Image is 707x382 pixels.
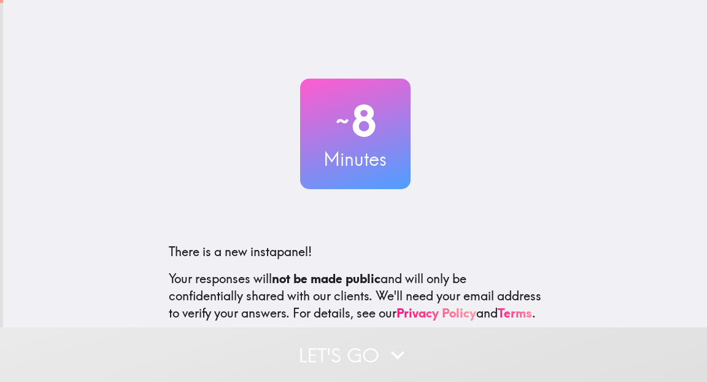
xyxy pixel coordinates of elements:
[300,96,411,146] h2: 8
[334,103,351,139] span: ~
[300,146,411,172] h3: Minutes
[169,244,312,259] span: There is a new instapanel!
[169,270,542,322] p: Your responses will and will only be confidentially shared with our clients. We'll need your emai...
[498,305,532,321] a: Terms
[272,271,381,286] b: not be made public
[396,305,476,321] a: Privacy Policy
